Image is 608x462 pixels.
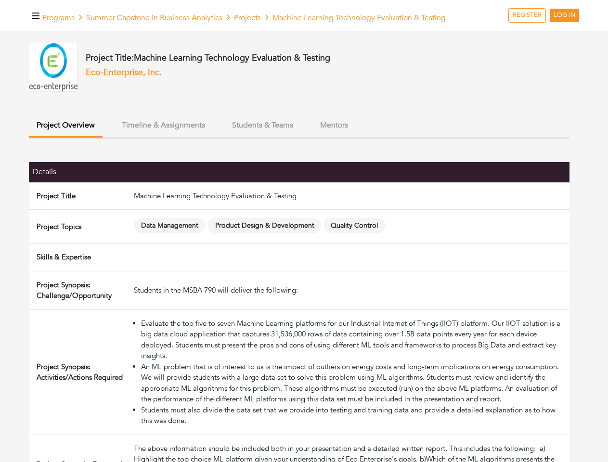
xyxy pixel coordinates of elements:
img: eco-enterprise_Logo_vf.jpeg [29,43,78,92]
a: Summer Capstone in Business Analytics [86,13,222,23]
td: Project Topics [29,210,130,244]
li: Students must also divide the data set that we provide into testing and training data and provide... [141,405,566,426]
td: Project Synopsis: Challenge/Opportunity [29,271,130,309]
span: Product Design & Development [207,218,322,233]
td: Project Title [29,182,130,210]
th: Details [29,162,130,182]
td: Project Synopsis: Activities/Actions Required [29,309,130,435]
td: Skills & Expertise [29,244,130,271]
td: Machine Learning Technology Evaluation & Testing [130,182,569,210]
span: Quality Control [323,218,386,233]
a: Programs [42,13,75,23]
span: Machine Learning Technology Evaluation & Testing [272,13,446,23]
div: Students in the MSBA 790 will deliver the following: [134,285,566,296]
a: Eco-Enterprise, Inc. [86,66,162,78]
span: Data Management [134,218,206,233]
button: Project Overview [29,115,103,138]
span: Machine Learning Technology Evaluation & Testing [134,52,330,64]
a: Projects [234,13,261,23]
button: Students & Teams [224,115,301,136]
button: Mentors [312,115,356,136]
li: Evaluate the top five to seven Machine Learning platforms for our Industrial Internet of Things (... [141,318,566,361]
h4: Project Title: [86,53,330,64]
a: REGISTER [508,8,546,23]
li: An ML problem that is of interest to us is the impact of outliers on energy costs and long-term i... [141,361,566,405]
a: LOG IN [550,9,579,22]
button: Timeline & Assignments [114,115,213,136]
